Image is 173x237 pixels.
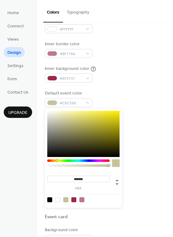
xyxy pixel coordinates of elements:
[79,197,84,202] div: rgb(191, 119, 138)
[4,60,27,70] a: Settings
[45,90,91,97] div: Default event color
[4,34,23,44] a: Views
[7,63,23,69] span: Settings
[4,7,23,18] a: Home
[60,75,82,82] span: #9F2747
[45,66,89,72] div: Inner background color
[60,26,82,33] span: #FFFFFF
[7,89,28,96] span: Contact Us
[45,227,91,233] div: Background color
[4,106,32,118] button: Upgrade
[4,47,25,57] a: Design
[7,36,19,43] span: Views
[4,74,21,84] a: Form
[45,214,68,220] div: Event card
[47,197,52,202] div: rgb(0, 0, 0)
[7,76,17,82] span: Form
[71,197,76,202] div: rgb(159, 39, 71)
[45,16,91,23] div: Border color
[7,23,24,30] span: Connect
[8,110,27,116] span: Upgrade
[7,10,19,16] span: Home
[60,51,82,57] span: #BF778A
[4,87,32,97] a: Contact Us
[4,21,27,31] a: Connect
[7,50,21,56] span: Design
[60,100,82,106] span: #C6C398
[45,41,91,47] div: Inner border color
[55,197,60,202] div: rgb(255, 255, 255)
[63,197,68,202] div: rgb(198, 195, 152)
[47,187,110,190] label: hex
